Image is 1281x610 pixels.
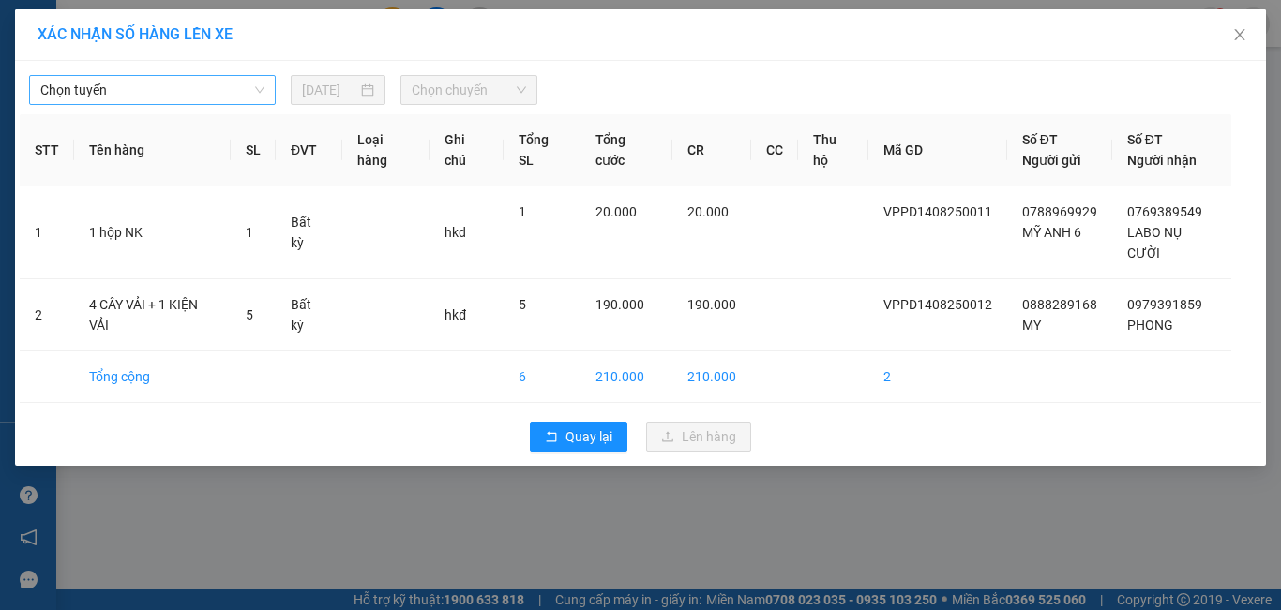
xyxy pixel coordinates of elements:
span: VPPD1408250012 [883,297,992,312]
td: 210.000 [580,351,671,403]
span: 5 [519,297,526,312]
td: Bất kỳ [276,279,342,351]
span: 0769389549 [1127,204,1202,219]
span: 20.000 [687,204,729,219]
td: 210.000 [672,351,751,403]
span: 1 [519,204,526,219]
td: 2 [20,279,74,351]
td: Tổng cộng [74,351,231,403]
span: 20.000 [595,204,637,219]
span: hkd [445,225,466,240]
span: 1 [246,225,253,240]
th: STT [20,114,74,186]
span: hkđ [445,307,466,322]
button: uploadLên hàng [646,422,751,452]
span: 0888289168 [1022,297,1097,312]
span: PHONG [1127,318,1173,333]
span: MỸ ANH 6 [1022,225,1081,240]
td: 4 CÂY VẢI + 1 KIỆN VẢI [74,279,231,351]
input: 14/08/2025 [302,80,356,100]
span: Số ĐT [1127,132,1163,147]
span: 5 [246,307,253,322]
span: LABO NỤ CƯỜI [1127,225,1182,260]
th: Tên hàng [74,114,231,186]
td: 1 hộp NK [74,186,231,279]
span: Chọn chuyến [412,76,527,104]
span: Quay lại [565,426,612,447]
th: ĐVT [276,114,342,186]
td: 1 [20,186,74,279]
th: Tổng cước [580,114,671,186]
span: 0979391859 [1127,297,1202,312]
th: CR [672,114,751,186]
button: rollbackQuay lại [530,422,627,452]
span: VPPD1408250011 [883,204,992,219]
span: 190.000 [595,297,644,312]
td: 2 [868,351,1007,403]
span: 190.000 [687,297,736,312]
span: Người gửi [1022,153,1081,168]
span: Người nhận [1127,153,1197,168]
span: Chọn tuyến [40,76,264,104]
th: Tổng SL [504,114,580,186]
th: SL [231,114,276,186]
span: XÁC NHẬN SỐ HÀNG LÊN XE [38,25,233,43]
span: rollback [545,430,558,445]
td: Bất kỳ [276,186,342,279]
th: CC [751,114,798,186]
span: MY [1022,318,1041,333]
span: Số ĐT [1022,132,1058,147]
span: close [1232,27,1247,42]
th: Loại hàng [342,114,430,186]
span: 0788969929 [1022,204,1097,219]
th: Mã GD [868,114,1007,186]
td: 6 [504,351,580,403]
th: Ghi chú [430,114,504,186]
button: Close [1213,9,1266,62]
th: Thu hộ [798,114,868,186]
